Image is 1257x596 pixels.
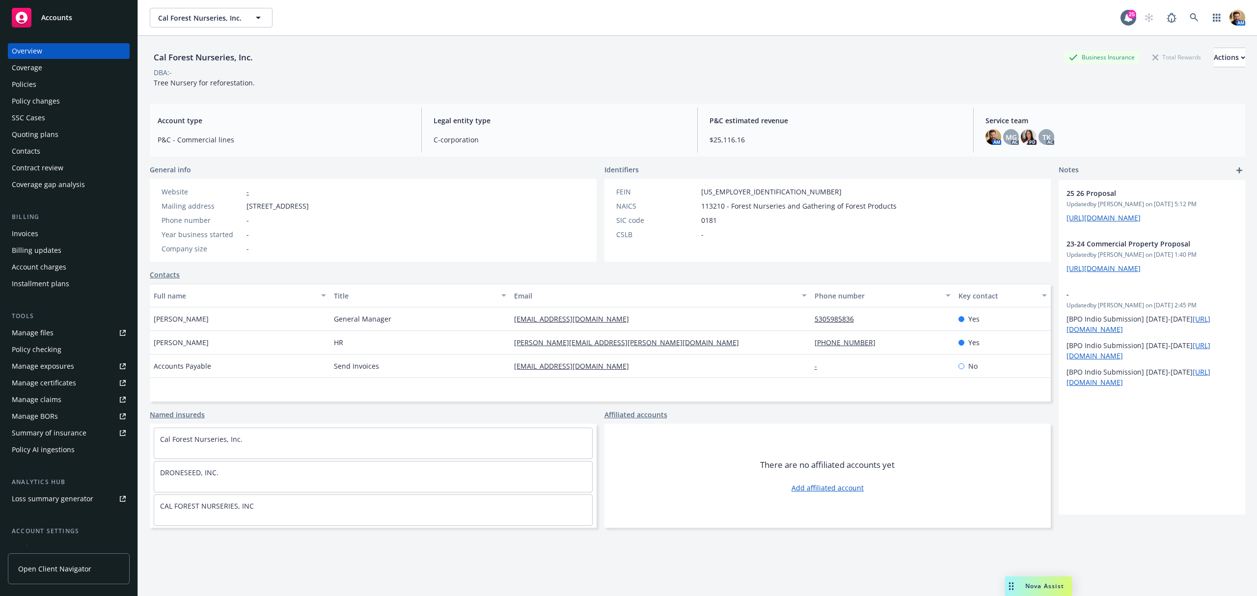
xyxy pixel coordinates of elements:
div: Business Insurance [1064,51,1140,63]
img: photo [985,129,1001,145]
div: Company size [162,244,243,254]
span: There are no affiliated accounts yet [760,459,895,471]
div: CSLB [616,229,697,240]
a: Coverage gap analysis [8,177,130,192]
div: SSC Cases [12,110,45,126]
div: Service team [12,540,54,556]
a: Manage claims [8,392,130,407]
span: Account type [158,115,410,126]
a: add [1233,164,1245,176]
div: SIC code [616,215,697,225]
span: Cal Forest Nurseries, Inc. [158,13,243,23]
button: Nova Assist [1005,576,1072,596]
span: Yes [968,314,980,324]
div: 23-24 Commercial Property ProposalUpdatedby [PERSON_NAME] on [DATE] 1:40 PM[URL][DOMAIN_NAME] [1059,231,1245,281]
span: [US_EMPLOYER_IDENTIFICATION_NUMBER] [701,187,842,197]
span: - [246,215,249,225]
span: TK [1042,132,1051,142]
a: Contract review [8,160,130,176]
a: Affiliated accounts [604,409,667,420]
span: - [246,244,249,254]
span: Updated by [PERSON_NAME] on [DATE] 2:45 PM [1066,301,1237,310]
p: [BPO Indio Submission] [DATE]-[DATE] [1066,367,1237,387]
span: 113210 - Forest Nurseries and Gathering of Forest Products [701,201,897,211]
div: Tools [8,311,130,321]
a: Policy checking [8,342,130,357]
div: Installment plans [12,276,69,292]
button: Actions [1214,48,1245,67]
a: SSC Cases [8,110,130,126]
div: Invoices [12,226,38,242]
a: Manage files [8,325,130,341]
div: Contract review [12,160,63,176]
span: P&C estimated revenue [710,115,961,126]
div: Policies [12,77,36,92]
a: Billing updates [8,243,130,258]
span: - [246,229,249,240]
span: 0181 [701,215,717,225]
div: Loss summary generator [12,491,93,507]
div: Coverage [12,60,42,76]
div: Billing updates [12,243,61,258]
button: Phone number [811,284,955,307]
span: Open Client Navigator [18,564,91,574]
span: Identifiers [604,164,639,175]
span: Legal entity type [434,115,685,126]
span: MG [1006,132,1017,142]
a: [EMAIL_ADDRESS][DOMAIN_NAME] [514,361,637,371]
a: - [815,361,825,371]
button: Email [510,284,811,307]
span: HR [334,337,343,348]
div: Account settings [8,526,130,536]
a: Loss summary generator [8,491,130,507]
a: Manage exposures [8,358,130,374]
div: Analytics hub [8,477,130,487]
span: No [968,361,978,371]
div: Policy AI ingestions [12,442,75,458]
a: Contacts [150,270,180,280]
a: [PHONE_NUMBER] [815,338,883,347]
span: Tree Nursery for reforestation. [154,78,255,87]
button: Title [330,284,510,307]
span: - [701,229,704,240]
div: Drag to move [1005,576,1017,596]
a: Summary of insurance [8,425,130,441]
p: [BPO Indio Submission] [DATE]-[DATE] [1066,314,1237,334]
span: C-corporation [434,135,685,145]
span: [PERSON_NAME] [154,337,209,348]
a: Manage BORs [8,408,130,424]
a: Add affiliated account [792,483,864,493]
div: Manage exposures [12,358,74,374]
a: Overview [8,43,130,59]
span: $25,116.16 [710,135,961,145]
div: Billing [8,212,130,222]
div: 25 [1127,10,1136,19]
div: Quoting plans [12,127,58,142]
div: Manage files [12,325,54,341]
span: P&C - Commercial lines [158,135,410,145]
span: [PERSON_NAME] [154,314,209,324]
div: Contacts [12,143,40,159]
div: NAICS [616,201,697,211]
a: Cal Forest Nurseries, Inc. [160,434,243,444]
img: photo [1021,129,1037,145]
a: [EMAIL_ADDRESS][DOMAIN_NAME] [514,314,637,324]
div: Total Rewards [1148,51,1206,63]
button: Key contact [955,284,1051,307]
span: 23-24 Commercial Property Proposal [1066,239,1212,249]
a: Account charges [8,259,130,275]
a: - [246,187,249,196]
span: General Manager [334,314,391,324]
div: Email [514,291,796,301]
div: Manage BORs [12,408,58,424]
div: 25 26 ProposalUpdatedby [PERSON_NAME] on [DATE] 5:12 PM[URL][DOMAIN_NAME] [1059,180,1245,231]
a: [URL][DOMAIN_NAME] [1066,264,1141,273]
span: Yes [968,337,980,348]
span: Send Invoices [334,361,379,371]
a: Policy AI ingestions [8,442,130,458]
a: 5305985836 [815,314,862,324]
div: Mailing address [162,201,243,211]
div: DBA: - [154,67,172,78]
a: Contacts [8,143,130,159]
div: Cal Forest Nurseries, Inc. [150,51,257,64]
